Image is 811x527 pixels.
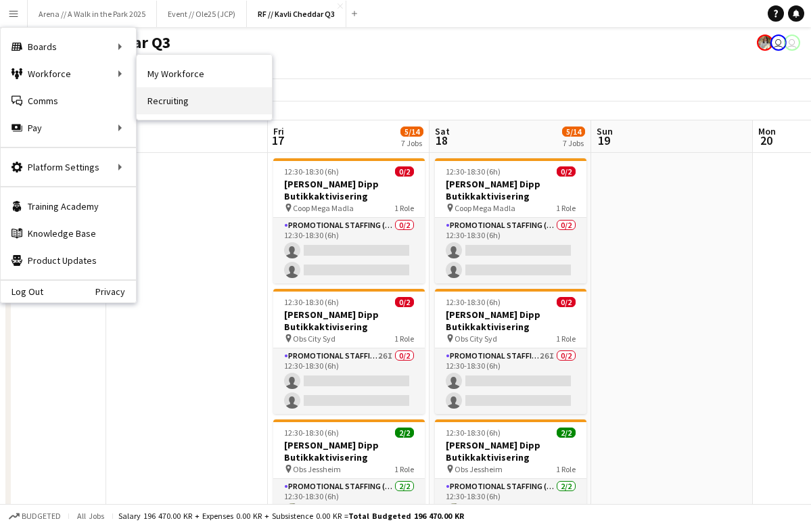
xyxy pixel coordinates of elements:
[273,348,425,414] app-card-role: Promotional Staffing (Promotional Staff)26I0/212:30-18:30 (6h)
[157,1,247,27] button: Event // Ole25 (JCP)
[7,509,63,524] button: Budgeted
[435,439,586,463] h3: [PERSON_NAME] Dipp Butikkaktivisering
[395,166,414,177] span: 0/2
[95,286,136,297] a: Privacy
[137,60,272,87] a: My Workforce
[273,218,425,283] app-card-role: Promotional Staffing (Promotional Staff)0/212:30-18:30 (6h)
[273,158,425,283] app-job-card: 12:30-18:30 (6h)0/2[PERSON_NAME] Dipp Butikkaktivisering Coop Mega Madla1 RolePromotional Staffin...
[435,348,586,414] app-card-role: Promotional Staffing (Promotional Staff)26I0/212:30-18:30 (6h)
[556,203,576,213] span: 1 Role
[557,428,576,438] span: 2/2
[273,308,425,333] h3: [PERSON_NAME] Dipp Butikkaktivisering
[1,33,136,60] div: Boards
[446,166,501,177] span: 12:30-18:30 (6h)
[401,138,423,148] div: 7 Jobs
[293,464,341,474] span: Obs Jessheim
[757,35,773,51] app-user-avatar: Sara Torsnes
[597,125,613,137] span: Sun
[595,133,613,148] span: 19
[284,428,339,438] span: 12:30-18:30 (6h)
[455,203,515,213] span: Coop Mega Madla
[1,286,43,297] a: Log Out
[394,334,414,344] span: 1 Role
[446,297,501,307] span: 12:30-18:30 (6h)
[22,511,61,521] span: Budgeted
[1,247,136,274] a: Product Updates
[1,193,136,220] a: Training Academy
[273,289,425,414] app-job-card: 12:30-18:30 (6h)0/2[PERSON_NAME] Dipp Butikkaktivisering Obs City Syd1 RolePromotional Staffing (...
[758,125,776,137] span: Mon
[435,178,586,202] h3: [PERSON_NAME] Dipp Butikkaktivisering
[395,297,414,307] span: 0/2
[784,35,800,51] app-user-avatar: Alexander Skeppland Hole
[557,166,576,177] span: 0/2
[435,308,586,333] h3: [PERSON_NAME] Dipp Butikkaktivisering
[273,125,284,137] span: Fri
[770,35,787,51] app-user-avatar: Alexander Skeppland Hole
[137,87,272,114] a: Recruiting
[273,439,425,463] h3: [PERSON_NAME] Dipp Butikkaktivisering
[756,133,776,148] span: 20
[273,178,425,202] h3: [PERSON_NAME] Dipp Butikkaktivisering
[1,154,136,181] div: Platform Settings
[284,297,339,307] span: 12:30-18:30 (6h)
[247,1,346,27] button: RF // Kavli Cheddar Q3
[556,334,576,344] span: 1 Role
[271,133,284,148] span: 17
[395,428,414,438] span: 2/2
[1,60,136,87] div: Workforce
[348,511,464,521] span: Total Budgeted 196 470.00 KR
[435,218,586,283] app-card-role: Promotional Staffing (Promotional Staff)0/212:30-18:30 (6h)
[284,166,339,177] span: 12:30-18:30 (6h)
[74,511,107,521] span: All jobs
[455,464,503,474] span: Obs Jessheim
[293,203,354,213] span: Coop Mega Madla
[293,334,335,344] span: Obs City Syd
[446,428,501,438] span: 12:30-18:30 (6h)
[557,297,576,307] span: 0/2
[394,203,414,213] span: 1 Role
[394,464,414,474] span: 1 Role
[435,289,586,414] app-job-card: 12:30-18:30 (6h)0/2[PERSON_NAME] Dipp Butikkaktivisering Obs City Syd1 RolePromotional Staffing (...
[118,511,464,521] div: Salary 196 470.00 KR + Expenses 0.00 KR + Subsistence 0.00 KR =
[556,464,576,474] span: 1 Role
[435,158,586,283] app-job-card: 12:30-18:30 (6h)0/2[PERSON_NAME] Dipp Butikkaktivisering Coop Mega Madla1 RolePromotional Staffin...
[1,114,136,141] div: Pay
[563,138,584,148] div: 7 Jobs
[28,1,157,27] button: Arena // A Walk in the Park 2025
[435,125,450,137] span: Sat
[1,87,136,114] a: Comms
[400,127,423,137] span: 5/14
[562,127,585,137] span: 5/14
[1,220,136,247] a: Knowledge Base
[455,334,497,344] span: Obs City Syd
[433,133,450,148] span: 18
